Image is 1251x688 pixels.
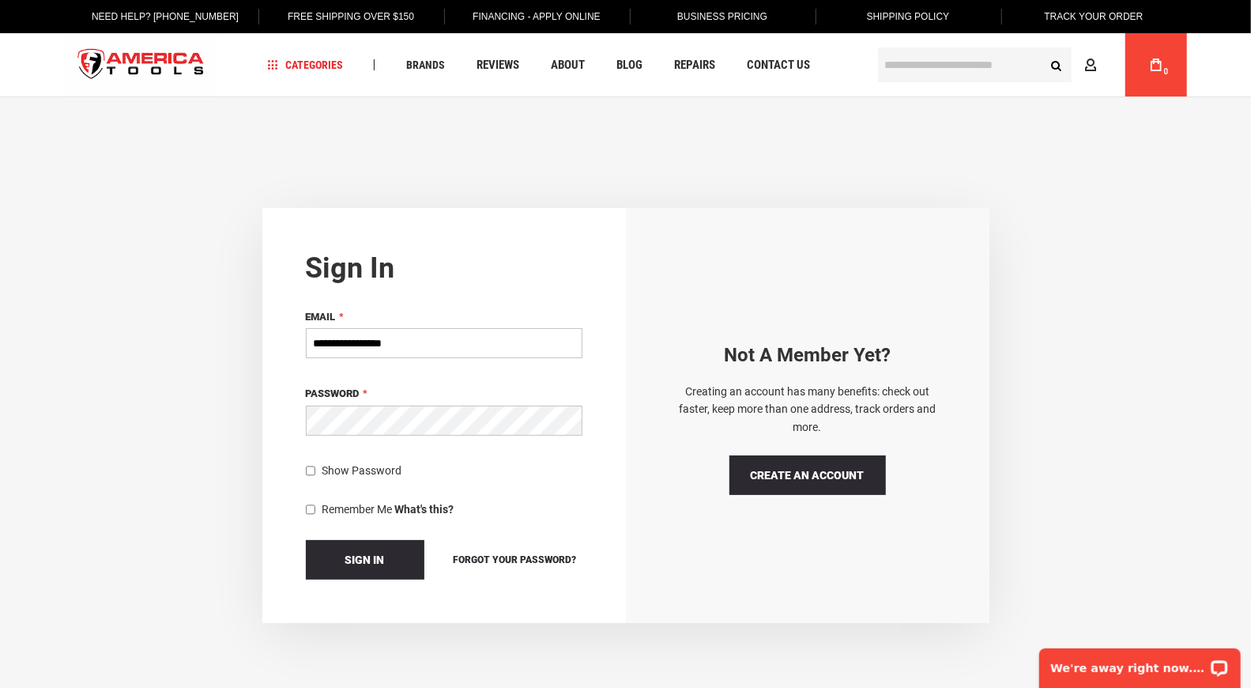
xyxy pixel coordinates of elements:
[674,59,715,71] span: Repairs
[394,503,454,516] strong: What's this?
[65,36,218,95] img: America Tools
[65,36,218,95] a: store logo
[867,11,950,22] span: Shipping Policy
[306,540,424,580] button: Sign In
[448,551,582,569] a: Forgot Your Password?
[406,59,445,70] span: Brands
[477,59,519,71] span: Reviews
[751,469,865,482] span: Create an Account
[306,251,395,285] strong: Sign in
[740,55,817,76] a: Contact Us
[322,464,401,477] span: Show Password
[729,456,886,495] a: Create an Account
[454,554,577,565] span: Forgot Your Password?
[1042,50,1072,80] button: Search
[616,59,642,71] span: Blog
[1029,638,1251,688] iframe: LiveChat chat widget
[306,311,336,323] span: Email
[747,59,810,71] span: Contact Us
[306,387,360,399] span: Password
[669,383,946,436] p: Creating an account has many benefits: check out faster, keep more than one address, track orders...
[399,55,452,76] a: Brands
[1164,67,1169,76] span: 0
[260,55,350,76] a: Categories
[551,59,585,71] span: About
[469,55,526,76] a: Reviews
[609,55,650,76] a: Blog
[1141,33,1171,96] a: 0
[724,344,891,366] strong: Not a Member yet?
[667,55,722,76] a: Repairs
[345,554,385,566] span: Sign In
[267,59,343,70] span: Categories
[544,55,592,76] a: About
[322,503,392,516] span: Remember Me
